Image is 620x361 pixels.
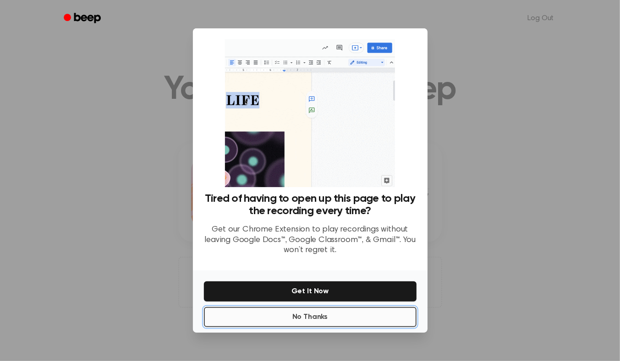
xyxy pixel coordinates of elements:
[204,281,417,302] button: Get It Now
[57,10,109,27] a: Beep
[225,39,395,187] img: Beep extension in action
[204,307,417,327] button: No Thanks
[519,7,563,29] a: Log Out
[204,193,417,217] h3: Tired of having to open up this page to play the recording every time?
[204,225,417,256] p: Get our Chrome Extension to play recordings without leaving Google Docs™, Google Classroom™, & Gm...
